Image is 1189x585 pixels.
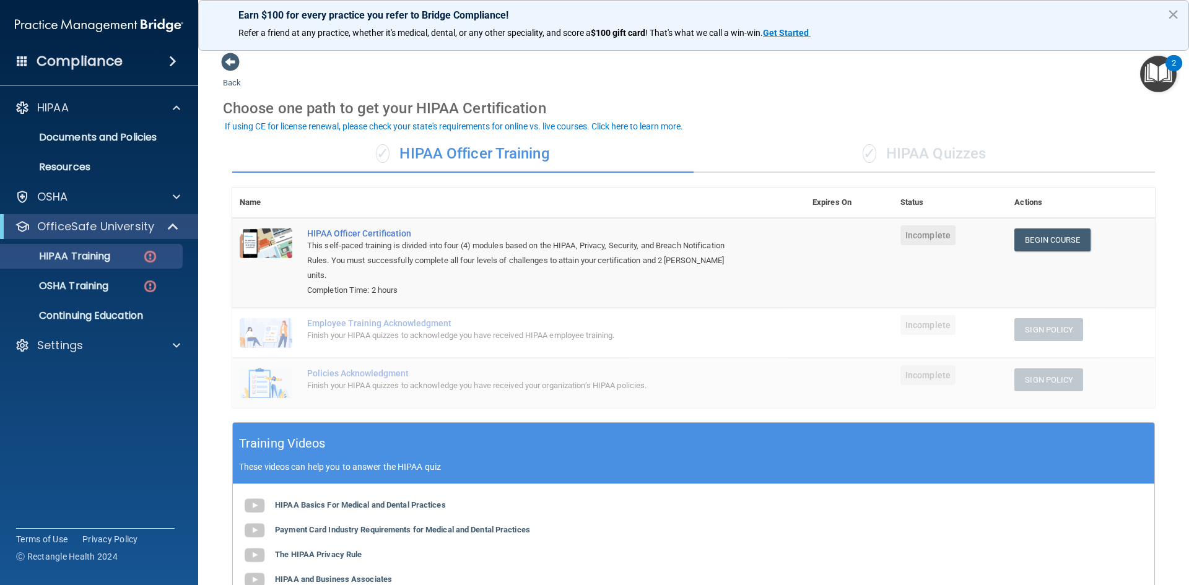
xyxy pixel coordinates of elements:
[275,500,446,509] b: HIPAA Basics For Medical and Dental Practices
[8,161,177,173] p: Resources
[307,228,743,238] a: HIPAA Officer Certification
[1167,4,1179,24] button: Close
[37,219,154,234] p: OfficeSafe University
[15,219,180,234] a: OfficeSafe University
[893,188,1007,218] th: Status
[242,543,267,568] img: gray_youtube_icon.38fcd6cc.png
[1014,228,1090,251] a: Begin Course
[275,525,530,534] b: Payment Card Industry Requirements for Medical and Dental Practices
[900,225,956,245] span: Incomplete
[1014,368,1083,391] button: Sign Policy
[1007,188,1155,218] th: Actions
[15,189,180,204] a: OSHA
[1172,63,1176,79] div: 2
[232,188,300,218] th: Name
[225,122,683,131] div: If using CE for license renewal, please check your state's requirements for online vs. live cours...
[805,188,893,218] th: Expires On
[1140,56,1177,92] button: Open Resource Center, 2 new notifications
[307,368,743,378] div: Policies Acknowledgment
[863,144,876,163] span: ✓
[142,279,158,294] img: danger-circle.6113f641.png
[8,131,177,144] p: Documents and Policies
[376,144,390,163] span: ✓
[900,365,956,385] span: Incomplete
[37,189,68,204] p: OSHA
[900,315,956,335] span: Incomplete
[694,136,1155,173] div: HIPAA Quizzes
[223,90,1164,126] div: Choose one path to get your HIPAA Certification
[307,318,743,328] div: Employee Training Acknowledgment
[142,249,158,264] img: danger-circle.6113f641.png
[37,100,69,115] p: HIPAA
[307,238,743,283] div: This self-paced training is divided into four (4) modules based on the HIPAA, Privacy, Security, ...
[37,53,123,70] h4: Compliance
[645,28,763,38] span: ! That's what we call a win-win.
[8,280,108,292] p: OSHA Training
[8,310,177,322] p: Continuing Education
[223,63,241,87] a: Back
[223,120,685,132] button: If using CE for license renewal, please check your state's requirements for online vs. live cours...
[16,550,118,563] span: Ⓒ Rectangle Health 2024
[763,28,809,38] strong: Get Started
[239,462,1148,472] p: These videos can help you to answer the HIPAA quiz
[82,533,138,545] a: Privacy Policy
[37,338,83,353] p: Settings
[239,433,326,454] h5: Training Videos
[242,493,267,518] img: gray_youtube_icon.38fcd6cc.png
[238,28,591,38] span: Refer a friend at any practice, whether it's medical, dental, or any other speciality, and score a
[591,28,645,38] strong: $100 gift card
[238,9,1149,21] p: Earn $100 for every practice you refer to Bridge Compliance!
[1014,318,1083,341] button: Sign Policy
[307,328,743,343] div: Finish your HIPAA quizzes to acknowledge you have received HIPAA employee training.
[763,28,811,38] a: Get Started
[16,533,68,545] a: Terms of Use
[15,100,180,115] a: HIPAA
[15,338,180,353] a: Settings
[307,283,743,298] div: Completion Time: 2 hours
[307,378,743,393] div: Finish your HIPAA quizzes to acknowledge you have received your organization’s HIPAA policies.
[275,550,362,559] b: The HIPAA Privacy Rule
[275,574,392,584] b: HIPAA and Business Associates
[15,13,183,38] img: PMB logo
[242,518,267,543] img: gray_youtube_icon.38fcd6cc.png
[232,136,694,173] div: HIPAA Officer Training
[8,250,110,262] p: HIPAA Training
